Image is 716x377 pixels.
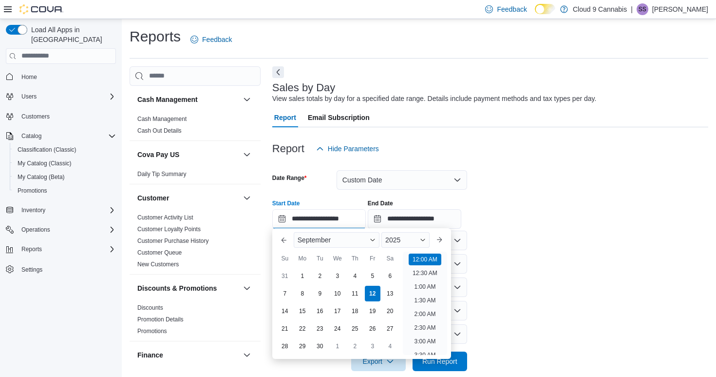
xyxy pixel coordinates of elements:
input: Dark Mode [535,4,555,14]
span: Export [357,352,400,371]
a: Customer Activity List [137,214,193,221]
span: SS [639,3,646,15]
div: day-7 [277,286,293,301]
div: day-26 [365,321,380,337]
div: day-6 [382,268,398,284]
button: Run Report [413,352,467,371]
span: Classification (Classic) [14,144,116,156]
li: 12:00 AM [409,254,441,265]
button: Customer [137,193,239,203]
button: Reports [18,243,46,255]
div: day-11 [347,286,363,301]
button: Next [272,66,284,78]
div: day-4 [347,268,363,284]
div: Customer [130,212,261,274]
button: Finance [137,350,239,360]
span: Promotions [18,187,47,195]
button: Discounts & Promotions [137,283,239,293]
span: Home [18,71,116,83]
img: Cova [19,4,63,14]
label: End Date [368,199,393,207]
div: day-3 [330,268,345,284]
button: Catalog [18,130,45,142]
span: Classification (Classic) [18,146,76,154]
a: Promotions [14,185,51,197]
li: 1:30 AM [410,295,439,306]
h3: Customer [137,193,169,203]
div: We [330,251,345,266]
div: day-8 [295,286,310,301]
div: Sarbjot Singh [637,3,648,15]
div: day-1 [295,268,310,284]
li: 3:00 AM [410,336,439,347]
span: Hide Parameters [328,144,379,154]
button: Operations [2,223,120,237]
div: day-29 [295,338,310,354]
span: Customers [21,113,50,120]
div: day-30 [312,338,328,354]
a: New Customers [137,261,179,268]
button: Customers [2,109,120,123]
a: Customer Queue [137,249,182,256]
a: My Catalog (Beta) [14,171,69,183]
li: 2:00 AM [410,308,439,320]
button: Settings [2,262,120,276]
div: Button. Open the year selector. 2025 is currently selected. [381,232,430,248]
button: Operations [18,224,54,236]
a: Promotion Details [137,316,184,323]
h3: Cash Management [137,95,198,104]
span: Reports [21,245,42,253]
button: Cova Pay US [137,150,239,159]
button: Classification (Classic) [10,143,120,157]
h3: Cova Pay US [137,150,179,159]
h3: Report [272,143,304,155]
div: View sales totals by day for a specified date range. Details include payment methods and tax type... [272,94,597,104]
div: day-5 [365,268,380,284]
span: September [298,236,331,244]
div: Discounts & Promotions [130,302,261,341]
label: Start Date [272,199,300,207]
div: day-10 [330,286,345,301]
div: day-27 [382,321,398,337]
span: Reports [18,243,116,255]
div: day-25 [347,321,363,337]
button: Discounts & Promotions [241,282,253,294]
div: day-1 [330,338,345,354]
span: My Catalog (Classic) [18,159,72,167]
span: Operations [21,226,50,234]
button: Promotions [10,184,120,198]
div: day-22 [295,321,310,337]
p: [PERSON_NAME] [652,3,708,15]
span: My Catalog (Beta) [18,173,65,181]
div: day-31 [277,268,293,284]
span: My Catalog (Classic) [14,158,116,169]
div: day-24 [330,321,345,337]
a: Feedback [187,30,236,49]
h3: Finance [137,350,163,360]
span: Customers [18,110,116,122]
a: Discounts [137,304,163,311]
a: Cash Management [137,116,187,122]
span: Feedback [202,35,232,44]
button: Reports [2,242,120,256]
div: day-16 [312,303,328,319]
span: Inventory [21,206,45,214]
h1: Reports [130,27,181,46]
a: My Catalog (Classic) [14,158,75,169]
button: Users [2,90,120,103]
p: | [631,3,633,15]
span: Settings [18,263,116,275]
button: Inventory [2,203,120,217]
p: Cloud 9 Cannabis [573,3,627,15]
div: Cash Management [130,113,261,140]
span: Report [274,108,296,127]
button: Open list of options [453,260,461,268]
a: Classification (Classic) [14,144,80,156]
div: day-3 [365,338,380,354]
div: Mo [295,251,310,266]
div: Th [347,251,363,266]
button: Catalog [2,129,120,143]
button: Finance [241,349,253,361]
button: Customer [241,192,253,204]
input: Press the down key to enter a popover containing a calendar. Press the escape key to close the po... [272,209,366,229]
